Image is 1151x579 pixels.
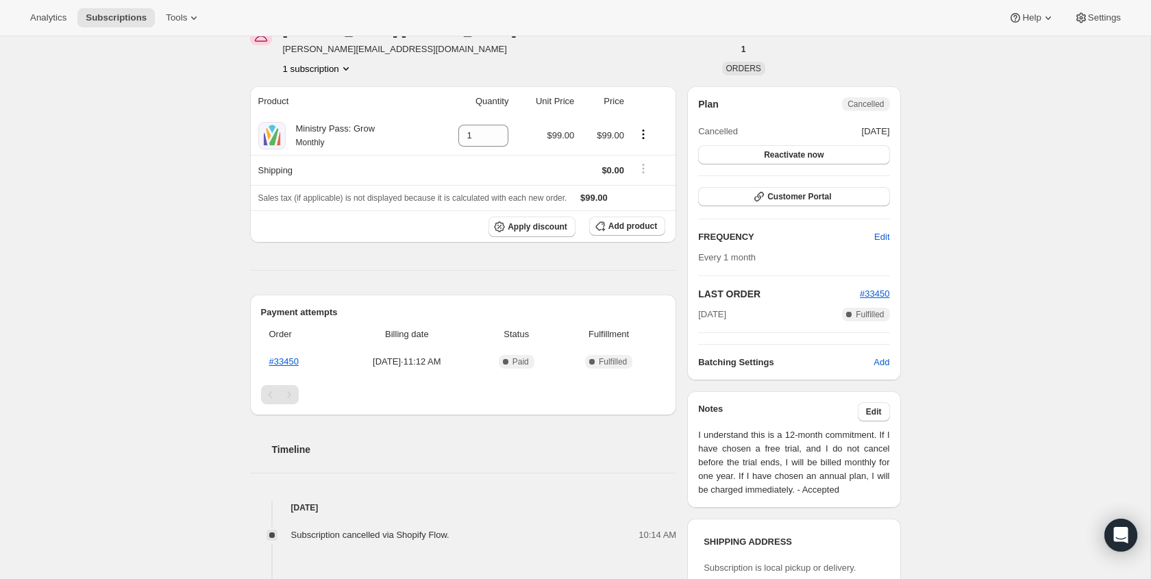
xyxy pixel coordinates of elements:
[166,12,187,23] span: Tools
[698,308,726,321] span: [DATE]
[865,352,898,373] button: Add
[258,122,286,149] img: product img
[1104,519,1137,552] div: Open Intercom Messenger
[632,127,654,142] button: Product actions
[269,356,299,367] a: #33450
[30,12,66,23] span: Analytics
[698,252,756,262] span: Every 1 month
[874,230,889,244] span: Edit
[704,535,884,549] h3: SHIPPING ADDRESS
[698,187,889,206] button: Customer Portal
[547,130,575,140] span: $99.00
[1088,12,1121,23] span: Settings
[512,86,578,116] th: Unit Price
[250,501,677,515] h4: [DATE]
[291,530,449,540] span: Subscription cancelled via Shopify Flow.
[862,125,890,138] span: [DATE]
[866,406,882,417] span: Edit
[733,40,754,59] button: 1
[602,165,624,175] span: $0.00
[847,99,884,110] span: Cancelled
[283,42,533,56] span: [PERSON_NAME][EMAIL_ADDRESS][DOMAIN_NAME]
[639,528,676,542] span: 10:14 AM
[272,443,677,456] h2: Timeline
[261,385,666,404] nav: Pagination
[726,64,761,73] span: ORDERS
[578,86,628,116] th: Price
[86,12,147,23] span: Subscriptions
[158,8,209,27] button: Tools
[1066,8,1129,27] button: Settings
[741,44,746,55] span: 1
[286,122,375,149] div: Ministry Pass: Grow
[698,287,860,301] h2: LAST ORDER
[508,221,567,232] span: Apply discount
[261,319,338,349] th: Order
[698,125,738,138] span: Cancelled
[560,328,657,341] span: Fulfillment
[698,230,874,244] h2: FREQUENCY
[22,8,75,27] button: Analytics
[860,287,889,301] button: #33450
[764,149,824,160] span: Reactivate now
[480,328,552,341] span: Status
[283,62,353,75] button: Product actions
[698,97,719,111] h2: Plan
[341,328,472,341] span: Billing date
[258,193,567,203] span: Sales tax (if applicable) is not displayed because it is calculated with each new order.
[858,402,890,421] button: Edit
[860,288,889,299] a: #33450
[704,563,856,573] span: Subscription is local pickup or delivery.
[1000,8,1063,27] button: Help
[283,23,533,37] div: [PERSON_NAME] [PERSON_NAME]
[767,191,831,202] span: Customer Portal
[1022,12,1041,23] span: Help
[77,8,155,27] button: Subscriptions
[698,402,858,421] h3: Notes
[296,138,325,147] small: Monthly
[512,356,529,367] span: Paid
[856,309,884,320] span: Fulfilled
[698,145,889,164] button: Reactivate now
[866,226,898,248] button: Edit
[250,155,432,185] th: Shipping
[608,221,657,232] span: Add product
[874,356,889,369] span: Add
[599,356,627,367] span: Fulfilled
[488,217,575,237] button: Apply discount
[261,306,666,319] h2: Payment attempts
[632,161,654,176] button: Shipping actions
[250,86,432,116] th: Product
[698,428,889,497] span: I understand this is a 12-month commitment. If I have chosen a free trial, and I do not cancel be...
[698,356,874,369] h6: Batching Settings
[341,355,472,369] span: [DATE] · 11:12 AM
[431,86,512,116] th: Quantity
[597,130,624,140] span: $99.00
[580,193,608,203] span: $99.00
[589,217,665,236] button: Add product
